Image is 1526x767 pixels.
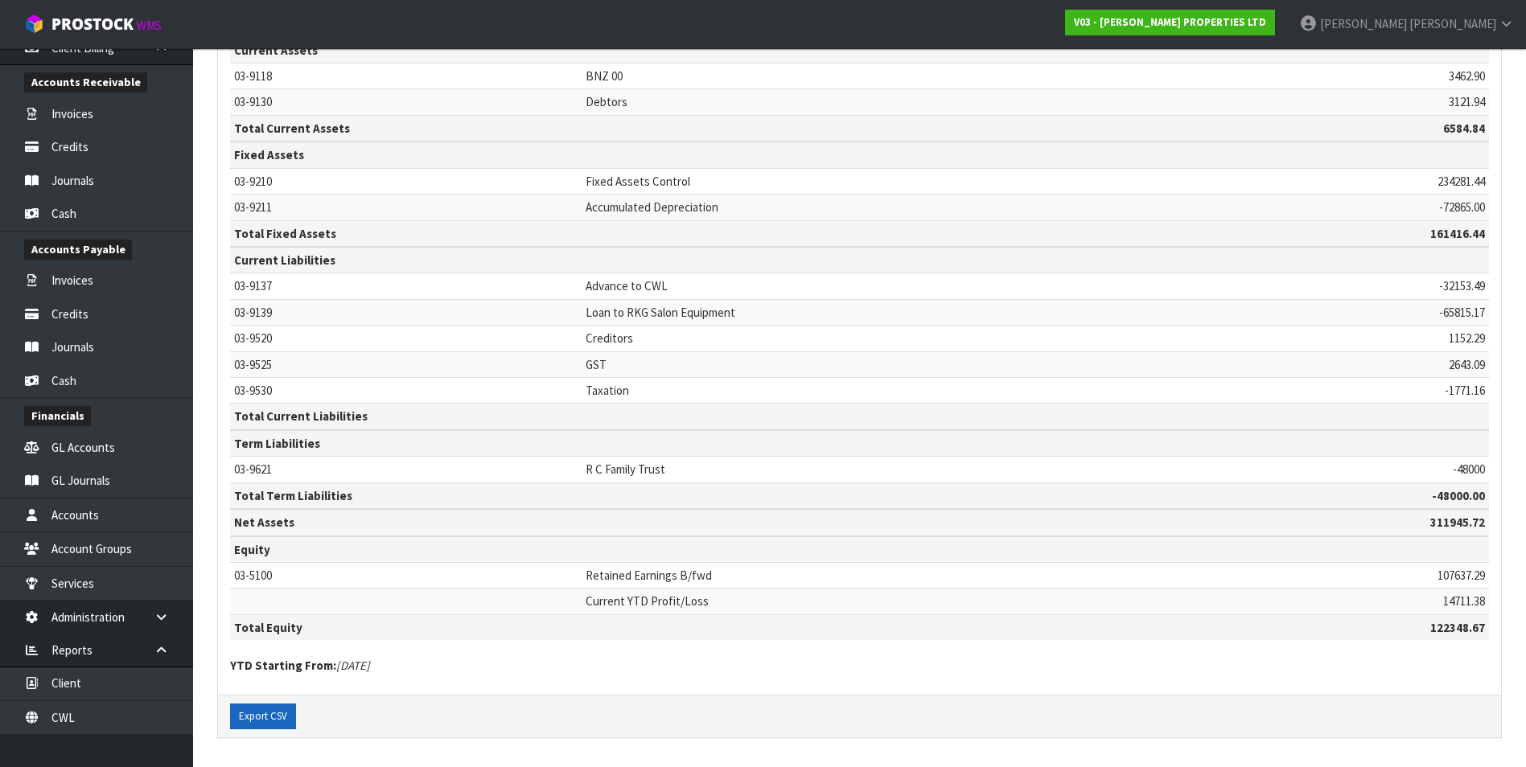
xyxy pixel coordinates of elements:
td: 2643.09 [1231,351,1489,377]
td: Current YTD Profit/Loss [582,589,1231,614]
td: 03-5100 [230,563,582,589]
td: Advance to CWL [582,273,1231,299]
td: 03-9130 [230,89,582,115]
td: -32153.49 [1231,273,1489,299]
td: 03-9139 [230,299,582,325]
strong: -48000.00 [1432,488,1485,503]
strong: Current Liabilities [234,252,335,268]
td: 3121.94 [1231,89,1489,115]
td: 03-9137 [230,273,582,299]
td: Loan to RKG Salon Equipment [582,299,1231,325]
td: 03-9118 [230,64,582,89]
td: 234281.44 [1231,168,1489,194]
td: Retained Earnings B/fwd [582,563,1231,589]
strong: V03 - [PERSON_NAME] PROPERTIES LTD [1074,15,1266,29]
td: 03-9210 [230,168,582,194]
strong: 161416.44 [1430,226,1485,241]
td: Accumulated Depreciation [582,195,1231,220]
td: -65815.17 [1231,299,1489,325]
strong: 122348.67 [1430,620,1485,635]
td: -48000 [1231,457,1489,482]
td: 3462.90 [1231,64,1489,89]
td: Debtors [582,89,1231,115]
td: 03-9525 [230,351,582,377]
span: ProStock [51,14,134,35]
span: Financials [24,406,91,426]
td: GST [582,351,1231,377]
td: Taxation [582,378,1231,404]
strong: Total Equity [234,620,302,635]
strong: YTD Starting From: [230,658,336,673]
span: [PERSON_NAME] [1409,16,1496,31]
strong: 6584.84 [1443,121,1485,136]
strong: 311945.72 [1430,515,1485,530]
img: cube-alt.png [24,14,44,34]
td: -1771.16 [1231,378,1489,404]
td: 14711.38 [1231,589,1489,614]
td: 03-9211 [230,195,582,220]
span: Accounts Payable [24,240,132,260]
span: [PERSON_NAME] [1320,16,1407,31]
a: V03 - [PERSON_NAME] PROPERTIES LTD [1065,10,1275,35]
strong: Term Liabilities [234,436,320,451]
td: R C Family Trust [582,457,1231,482]
strong: Net Assets [234,515,294,530]
span: Accounts Receivable [24,72,147,92]
strong: Total Current Liabilities [234,408,368,424]
strong: Total Term Liabilities [234,488,352,503]
td: Creditors [582,326,1231,351]
strong: Fixed Assets [234,147,304,162]
strong: Total Current Assets [234,121,350,136]
td: 03-9530 [230,378,582,404]
td: 107637.29 [1231,563,1489,589]
td: 03-9520 [230,326,582,351]
td: -72865.00 [1231,195,1489,220]
em: [DATE] [336,658,370,673]
small: WMS [137,18,162,33]
td: 03-9621 [230,457,582,482]
td: Fixed Assets Control [582,168,1231,194]
button: Export CSV [230,703,296,729]
td: BNZ 00 [582,64,1231,89]
strong: Current Assets [234,43,318,58]
strong: Equity [234,542,270,557]
td: 1152.29 [1231,326,1489,351]
strong: Total Fixed Assets [234,226,336,241]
